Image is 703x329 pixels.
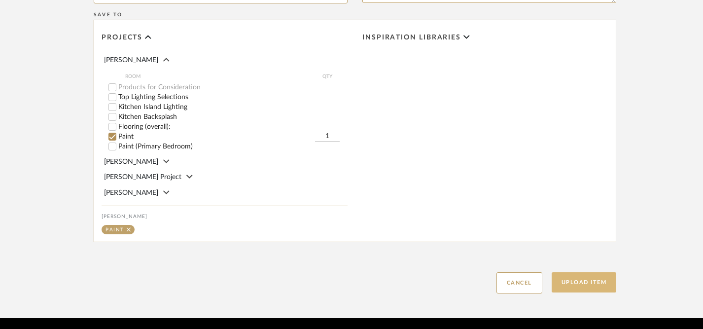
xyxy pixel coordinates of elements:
[118,123,348,130] label: Flooring (overall):
[118,133,315,140] label: Paint
[105,227,124,232] div: Paint
[552,272,617,292] button: Upload Item
[104,189,158,196] span: [PERSON_NAME]
[104,158,158,165] span: [PERSON_NAME]
[118,143,348,150] label: Paint (Primary Bedroom)
[362,34,461,42] span: Inspiration libraries
[104,57,158,64] span: [PERSON_NAME]
[102,34,142,42] span: Projects
[118,104,348,110] label: Kitchen Island Lighting
[496,272,542,293] button: Cancel
[118,113,348,120] label: Kitchen Backsplash
[125,73,315,80] span: ROOM
[94,12,616,18] div: Save To
[104,174,181,181] span: [PERSON_NAME] Project
[102,214,348,219] div: [PERSON_NAME]
[118,94,348,101] label: Top Lighting Selections
[315,73,340,80] span: QTY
